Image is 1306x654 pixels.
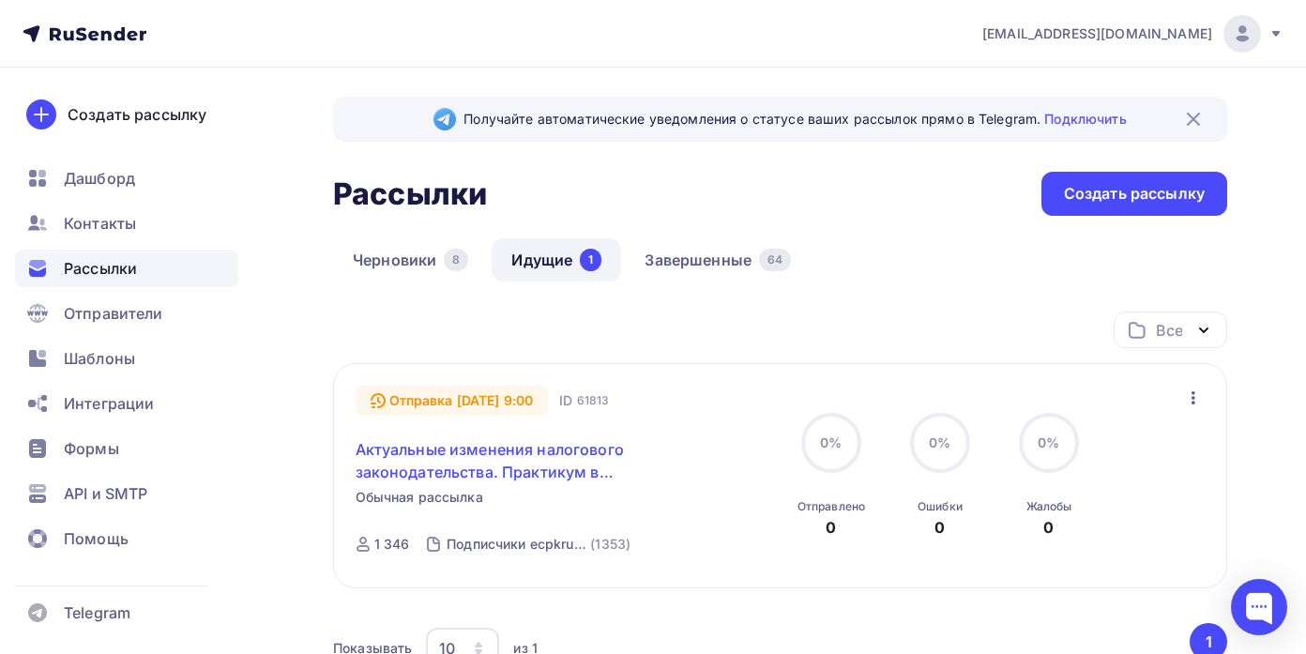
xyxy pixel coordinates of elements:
[559,391,572,410] span: ID
[918,499,963,514] div: Ошибки
[1114,312,1227,348] button: Все
[64,167,135,190] span: Дашборд
[820,434,842,450] span: 0%
[64,302,163,325] span: Отправители
[1064,183,1205,205] div: Создать рассылку
[982,15,1283,53] a: [EMAIL_ADDRESS][DOMAIN_NAME]
[444,249,468,271] div: 8
[15,430,238,467] a: Формы
[333,175,487,213] h2: Рассылки
[356,386,549,416] div: Отправка [DATE] 9:00
[445,529,632,559] a: Подписчики ecpkruss (1353)
[64,482,147,505] span: API и SMTP
[356,438,677,483] a: Актуальные изменения налогового законодательства. Практикум в [GEOGRAPHIC_DATA]
[15,340,238,377] a: Шаблоны
[64,527,129,550] span: Помощь
[492,238,621,281] a: Идущие1
[15,250,238,287] a: Рассылки
[333,238,488,281] a: Черновики8
[580,249,601,271] div: 1
[356,488,483,507] span: Обычная рассылка
[1026,499,1072,514] div: Жалобы
[1038,434,1059,450] span: 0%
[577,391,610,410] span: 61813
[64,257,137,280] span: Рассылки
[826,516,836,539] div: 0
[1043,516,1054,539] div: 0
[759,249,791,271] div: 64
[447,535,586,554] div: Подписчики ecpkruss
[590,535,630,554] div: (1353)
[1044,111,1126,127] a: Подключить
[934,516,945,539] div: 0
[64,437,119,460] span: Формы
[1156,319,1182,342] div: Все
[433,108,456,130] img: Telegram
[68,103,206,126] div: Создать рассылку
[982,24,1212,43] span: [EMAIL_ADDRESS][DOMAIN_NAME]
[15,205,238,242] a: Контакты
[797,499,865,514] div: Отправлено
[64,212,136,235] span: Контакты
[64,392,154,415] span: Интеграции
[15,295,238,332] a: Отправители
[463,110,1126,129] span: Получайте автоматические уведомления о статусе ваших рассылок прямо в Telegram.
[64,601,130,624] span: Telegram
[64,347,135,370] span: Шаблоны
[625,238,811,281] a: Завершенные64
[929,434,950,450] span: 0%
[374,535,410,554] div: 1 346
[15,160,238,197] a: Дашборд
